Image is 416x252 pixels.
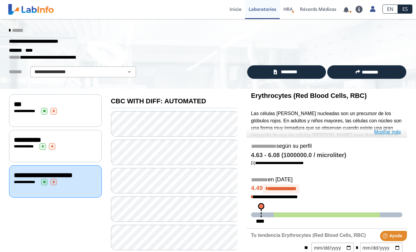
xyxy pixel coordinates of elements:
[251,110,402,175] p: Las células [PERSON_NAME] nucleadas son un precursor de los glóbulos rojos. En adultos y niños ma...
[398,5,412,14] a: ES
[251,233,366,238] b: Tu tendencia Erythrocytes (Red Blood Cells, RBC)
[283,6,293,12] span: HRA
[251,176,402,183] h5: en [DATE]
[251,160,304,165] a: [1]
[251,143,402,150] h5: según su perfil
[374,128,401,136] a: Mostrar más
[251,152,402,159] h4: 4.63 - 6.08 (1000000.0 / microliter)
[111,97,206,105] b: CBC WITH DIFF: AUTOMATED
[251,92,367,99] b: Erythrocytes (Red Blood Cells, RBC)
[382,5,398,14] a: EN
[362,228,409,245] iframe: Help widget launcher
[251,184,402,193] h4: 4.49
